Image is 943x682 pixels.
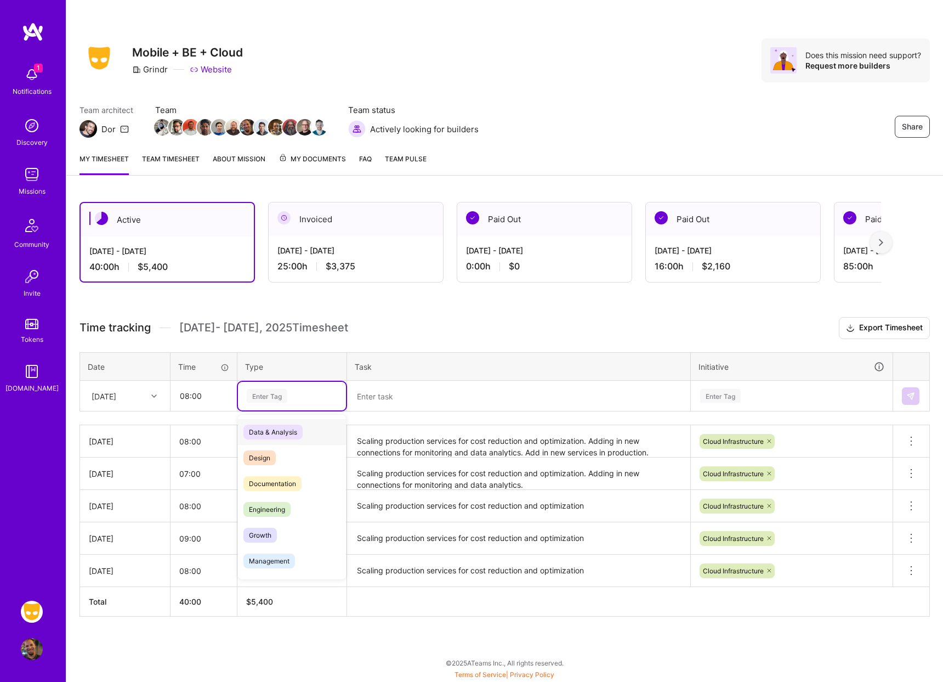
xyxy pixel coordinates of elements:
i: icon CompanyGray [132,65,141,74]
textarea: Scaling production services for cost reduction and optimization [348,491,689,521]
div: [DATE] - [DATE] [655,245,811,256]
img: Invoiced [277,211,291,224]
textarea: Scaling production services for cost reduction and optimization. Adding in new connections for mo... [348,426,689,456]
img: Team Member Avatar [225,119,242,136]
div: Initiative [698,360,885,373]
span: $ 5,400 [246,597,273,606]
img: Active [95,212,108,225]
textarea: Scaling production services for cost reduction and optimization [348,523,689,554]
span: Share [902,121,923,132]
img: logo [22,22,44,42]
input: HH:MM [171,381,236,410]
div: 16:00 h [655,261,811,272]
div: © 2025 ATeams Inc., All rights reserved. [66,649,943,677]
img: Team Member Avatar [282,119,299,136]
img: Paid Out [466,211,479,224]
a: FAQ [359,153,372,175]
div: [DATE] [89,468,161,480]
span: Actively looking for builders [370,123,479,135]
span: Time tracking [79,321,151,335]
img: Submit [906,392,915,401]
div: Dor [101,123,116,135]
img: Company Logo [79,43,119,73]
div: Missions [19,185,46,197]
img: teamwork [21,164,43,185]
div: [DATE] [89,500,161,512]
button: Export Timesheet [839,317,930,339]
span: Documentation [243,476,302,491]
span: My Documents [279,153,346,165]
div: 25:00 h [277,261,434,272]
div: 0:00 h [466,261,623,272]
img: Team Member Avatar [154,119,171,136]
div: Invoiced [269,202,443,236]
div: Request more builders [805,60,921,71]
div: Community [14,239,49,250]
img: Team Member Avatar [311,119,327,136]
div: [DATE] - [DATE] [466,245,623,256]
div: Notifications [13,86,52,97]
span: 1 [34,64,43,72]
img: Team Member Avatar [254,119,270,136]
img: Paid Out [655,211,668,224]
span: Data & Analysis [243,425,303,439]
input: HH:MM [171,556,237,585]
img: tokens [25,319,38,329]
span: Cloud Infrastructure [703,567,764,575]
div: Enter Tag [700,387,741,404]
span: Cloud Infrastructure [703,502,764,510]
span: Team status [348,104,479,116]
span: Growth [243,528,277,543]
div: [DATE] - [DATE] [89,245,245,257]
span: Team Pulse [385,155,427,163]
div: Discovery [16,137,48,148]
span: Engineering [243,502,291,517]
span: Management [243,554,295,568]
textarea: Scaling production services for cost reduction and optimization. Adding in new connections for mo... [348,459,689,489]
div: [DOMAIN_NAME] [5,382,59,394]
h3: Mobile + BE + Cloud [132,46,243,59]
img: bell [21,64,43,86]
img: Team Member Avatar [240,119,256,136]
i: icon Mail [120,125,129,133]
th: Date [80,352,171,381]
div: Paid Out [457,202,632,236]
div: Enter Tag [247,387,287,404]
div: [DATE] [89,436,161,447]
div: [DATE] [92,390,116,402]
img: Team Member Avatar [297,119,313,136]
span: [DATE] - [DATE] , 2025 Timesheet [179,321,348,335]
a: My timesheet [79,153,129,175]
span: $0 [509,261,520,272]
i: icon Download [846,323,855,334]
span: $2,160 [702,261,730,272]
img: right [879,239,883,246]
span: | [455,670,554,679]
span: Design [243,450,276,465]
textarea: Scaling production services for cost reduction and optimization [348,556,689,586]
img: Team Architect [79,120,97,138]
span: Cloud Infrastructure [703,470,764,478]
th: Total [80,587,171,617]
input: HH:MM [171,459,237,488]
i: icon Chevron [151,393,157,399]
img: discovery [21,115,43,137]
a: About Mission [213,153,265,175]
span: $5,400 [138,261,168,273]
th: Task [347,352,691,381]
span: $3,375 [326,261,355,272]
a: Privacy Policy [510,670,554,679]
img: Grindr: Mobile + BE + Cloud [21,601,43,623]
img: Invite [21,266,43,288]
div: Does this mission need support? [805,50,921,60]
span: Team [155,104,326,116]
div: 40:00 h [89,261,245,273]
th: Type [237,352,347,381]
div: Tokens [21,334,43,345]
a: Terms of Service [455,670,506,679]
img: Team Member Avatar [183,119,199,136]
img: Team Member Avatar [211,119,228,136]
img: Actively looking for builders [348,120,366,138]
img: Team Member Avatar [168,119,185,136]
input: HH:MM [171,427,237,456]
